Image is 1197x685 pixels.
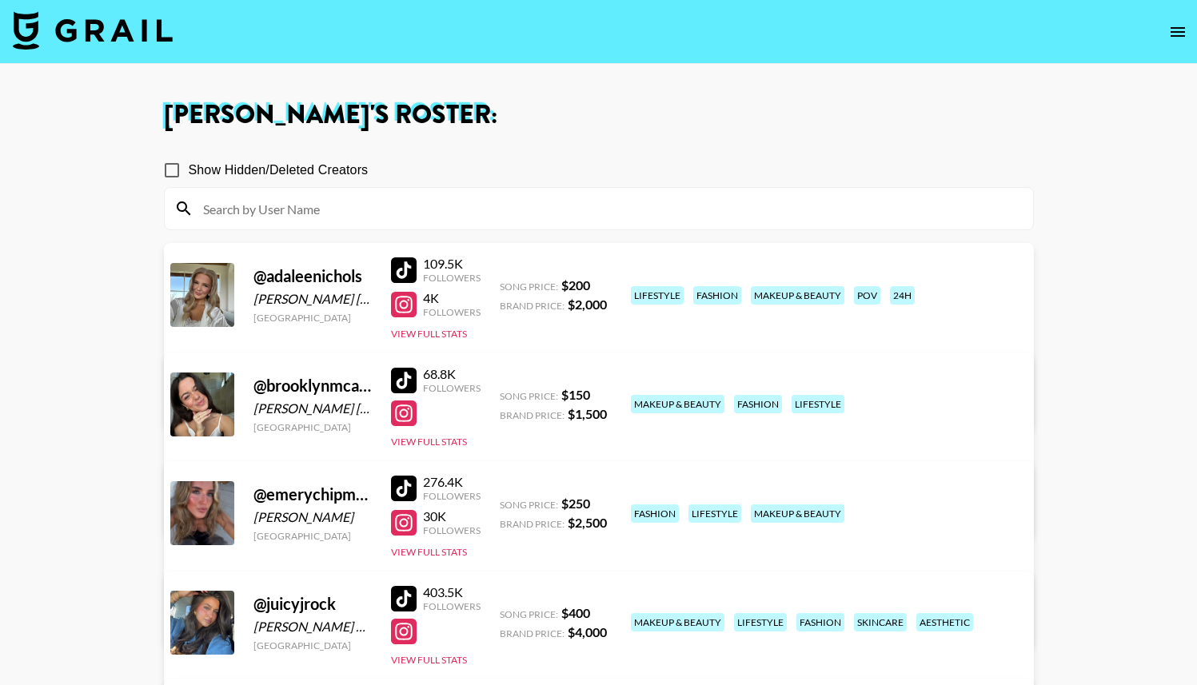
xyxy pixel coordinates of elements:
span: Song Price: [500,608,558,620]
button: View Full Stats [391,328,467,340]
div: Followers [423,306,481,318]
span: Show Hidden/Deleted Creators [189,161,369,180]
div: fashion [693,286,741,305]
div: skincare [854,613,907,631]
div: fashion [796,613,844,631]
span: Song Price: [500,390,558,402]
strong: $ 150 [561,387,590,402]
div: 4K [423,290,481,306]
div: fashion [734,395,782,413]
div: [PERSON_NAME] [PERSON_NAME] [253,291,372,307]
button: View Full Stats [391,654,467,666]
img: Grail Talent [13,11,173,50]
strong: $ 200 [561,277,590,293]
div: aesthetic [916,613,973,631]
button: View Full Stats [391,436,467,448]
button: View Full Stats [391,546,467,558]
span: Song Price: [500,499,558,511]
div: lifestyle [734,613,787,631]
div: fashion [631,504,679,523]
div: [GEOGRAPHIC_DATA] [253,312,372,324]
span: Brand Price: [500,300,565,312]
div: [GEOGRAPHIC_DATA] [253,639,372,651]
div: 68.8K [423,366,481,382]
div: 24h [890,286,915,305]
div: [PERSON_NAME] [253,509,372,525]
div: makeup & beauty [751,286,844,305]
div: @ juicyjrock [253,594,372,614]
input: Search by User Name [194,196,1023,221]
span: Brand Price: [500,409,565,421]
strong: $ 2,000 [568,297,607,312]
button: open drawer [1162,16,1194,48]
div: @ brooklynmcaldwell [253,376,372,396]
div: makeup & beauty [751,504,844,523]
h1: [PERSON_NAME] 's Roster: [164,102,1034,128]
span: Brand Price: [500,518,565,530]
div: [PERSON_NAME] [PERSON_NAME] [253,400,372,416]
div: @ adaleenichols [253,266,372,286]
div: 109.5K [423,256,481,272]
span: Brand Price: [500,627,565,639]
strong: $ 2,500 [568,515,607,530]
div: 30K [423,508,481,524]
div: Followers [423,272,481,284]
div: Followers [423,524,481,536]
strong: $ 250 [561,496,590,511]
div: 276.4K [423,474,481,490]
div: 403.5K [423,584,481,600]
div: pov [854,286,880,305]
div: Followers [423,382,481,394]
strong: $ 400 [561,605,590,620]
div: @ emerychipman [253,484,372,504]
div: makeup & beauty [631,613,724,631]
strong: $ 1,500 [568,406,607,421]
div: Followers [423,490,481,502]
div: makeup & beauty [631,395,724,413]
strong: $ 4,000 [568,624,607,639]
div: lifestyle [631,286,684,305]
div: [PERSON_NAME] Rock [253,619,372,635]
div: Followers [423,600,481,612]
div: [GEOGRAPHIC_DATA] [253,421,372,433]
span: Song Price: [500,281,558,293]
div: lifestyle [792,395,844,413]
div: lifestyle [688,504,741,523]
div: [GEOGRAPHIC_DATA] [253,530,372,542]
